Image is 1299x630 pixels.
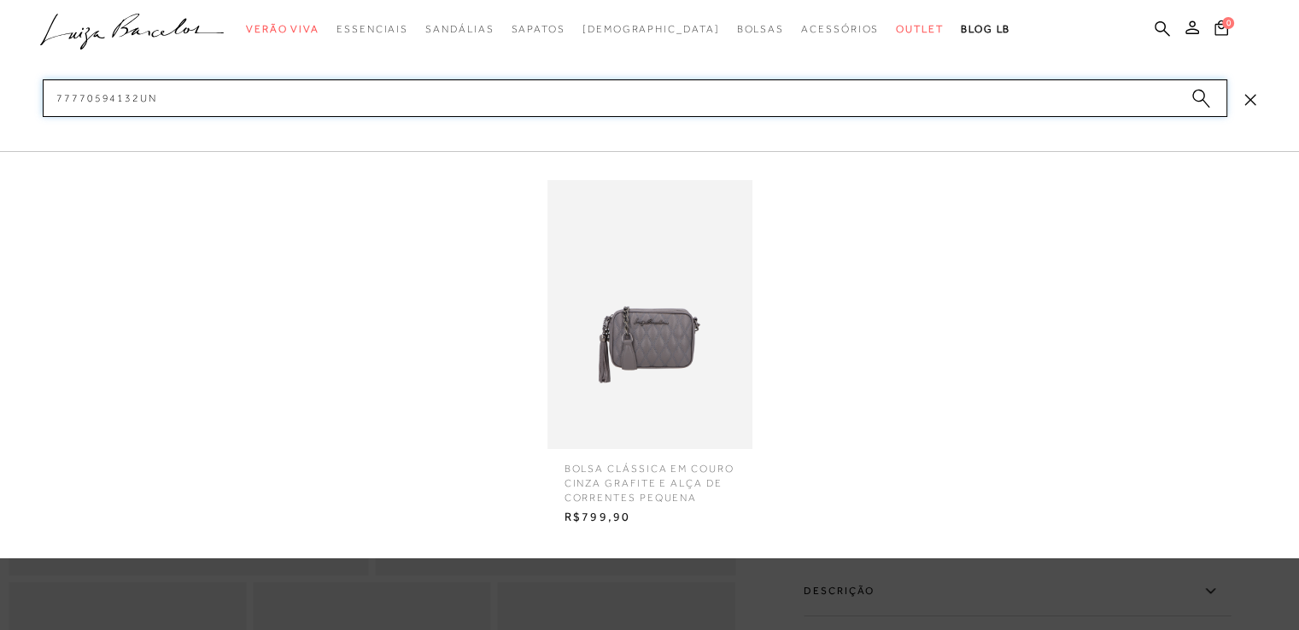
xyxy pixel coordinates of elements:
span: BLOG LB [961,23,1010,35]
a: categoryNavScreenReaderText [246,14,319,45]
span: Verão Viva [246,23,319,35]
span: Essenciais [336,23,408,35]
a: categoryNavScreenReaderText [896,14,944,45]
span: 0 [1222,17,1234,29]
a: BLOG LB [961,14,1010,45]
a: categoryNavScreenReaderText [511,14,565,45]
span: [DEMOGRAPHIC_DATA] [582,23,720,35]
a: categoryNavScreenReaderText [336,14,408,45]
img: BOLSA CLÁSSICA EM COURO CINZA GRAFITE E ALÇA DE CORRENTES PEQUENA [547,180,752,449]
a: BOLSA CLÁSSICA EM COURO CINZA GRAFITE E ALÇA DE CORRENTES PEQUENA BOLSA CLÁSSICA EM COURO CINZA G... [543,180,757,530]
span: Bolsas [736,23,784,35]
span: BOLSA CLÁSSICA EM COURO CINZA GRAFITE E ALÇA DE CORRENTES PEQUENA [552,449,748,505]
a: categoryNavScreenReaderText [736,14,784,45]
a: categoryNavScreenReaderText [425,14,494,45]
span: Sandálias [425,23,494,35]
span: Acessórios [801,23,879,35]
button: 0 [1209,19,1233,42]
span: Outlet [896,23,944,35]
span: R$799,90 [552,505,748,530]
a: categoryNavScreenReaderText [801,14,879,45]
span: Sapatos [511,23,565,35]
input: Buscar. [43,79,1227,117]
a: noSubCategoriesText [582,14,720,45]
